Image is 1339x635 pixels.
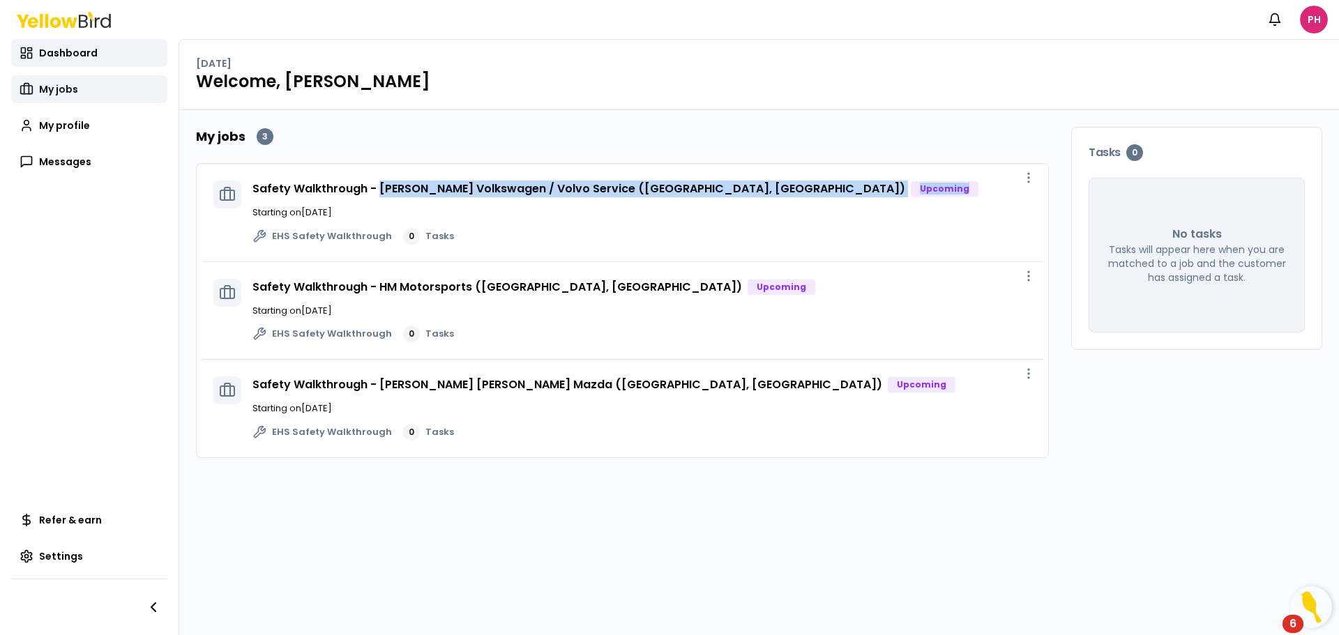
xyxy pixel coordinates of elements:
[39,513,102,527] span: Refer & earn
[1106,243,1287,284] p: Tasks will appear here when you are matched to a job and the customer has assigned a task.
[403,228,454,245] a: 0Tasks
[11,506,167,534] a: Refer & earn
[403,326,420,342] div: 0
[1172,226,1222,243] p: No tasks
[252,279,742,295] a: Safety Walkthrough - HM Motorsports ([GEOGRAPHIC_DATA], [GEOGRAPHIC_DATA])
[196,127,245,146] h2: My jobs
[1126,144,1143,161] div: 0
[888,377,955,392] div: Upcoming
[1089,144,1305,161] h3: Tasks
[11,148,167,176] a: Messages
[11,39,167,67] a: Dashboard
[403,424,420,441] div: 0
[196,70,1322,93] h1: Welcome, [PERSON_NAME]
[403,424,454,441] a: 0Tasks
[11,542,167,570] a: Settings
[252,376,882,392] a: Safety Walkthrough - [PERSON_NAME] [PERSON_NAME] Mazda ([GEOGRAPHIC_DATA], [GEOGRAPHIC_DATA])
[252,181,905,197] a: Safety Walkthrough - [PERSON_NAME] Volkswagen / Volvo Service ([GEOGRAPHIC_DATA], [GEOGRAPHIC_DATA])
[403,326,454,342] a: 0Tasks
[1290,586,1332,628] button: Open Resource Center, 6 new notifications
[1300,6,1328,33] span: PH
[272,425,392,439] span: EHS Safety Walkthrough
[272,327,392,341] span: EHS Safety Walkthrough
[911,181,978,197] div: Upcoming
[11,112,167,139] a: My profile
[252,304,1031,318] p: Starting on [DATE]
[196,56,232,70] p: [DATE]
[257,128,273,145] div: 3
[403,228,420,245] div: 0
[252,206,1031,220] p: Starting on [DATE]
[272,229,392,243] span: EHS Safety Walkthrough
[39,82,78,96] span: My jobs
[252,401,1031,415] p: Starting on [DATE]
[39,155,91,169] span: Messages
[748,280,815,295] div: Upcoming
[39,549,83,563] span: Settings
[39,118,90,132] span: My profile
[39,46,98,60] span: Dashboard
[11,75,167,103] a: My jobs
